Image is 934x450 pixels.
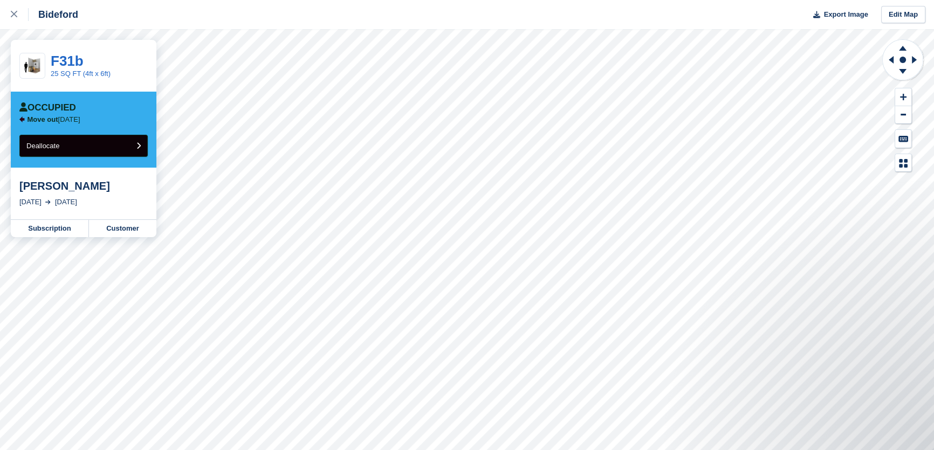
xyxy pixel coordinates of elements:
[28,115,58,123] span: Move out
[19,102,76,113] div: Occupied
[89,220,156,237] a: Customer
[28,115,80,124] p: [DATE]
[26,142,59,150] span: Deallocate
[55,197,77,207] div: [DATE]
[20,57,45,75] img: 25-sqft-unit.jpg
[881,6,925,24] a: Edit Map
[19,116,25,122] img: arrow-left-icn-90495f2de72eb5bd0bd1c3c35deca35cc13f817d75bef06ecd7c0b315636ce7e.svg
[51,53,84,69] a: F31b
[895,154,911,172] button: Map Legend
[19,197,42,207] div: [DATE]
[807,6,868,24] button: Export Image
[895,106,911,124] button: Zoom Out
[45,200,51,204] img: arrow-right-light-icn-cde0832a797a2874e46488d9cf13f60e5c3a73dbe684e267c42b8395dfbc2abf.svg
[51,70,111,78] a: 25 SQ FT (4ft x 6ft)
[823,9,868,20] span: Export Image
[19,135,148,157] button: Deallocate
[19,179,148,192] div: [PERSON_NAME]
[29,8,78,21] div: Bideford
[895,130,911,148] button: Keyboard Shortcuts
[11,220,89,237] a: Subscription
[895,88,911,106] button: Zoom In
